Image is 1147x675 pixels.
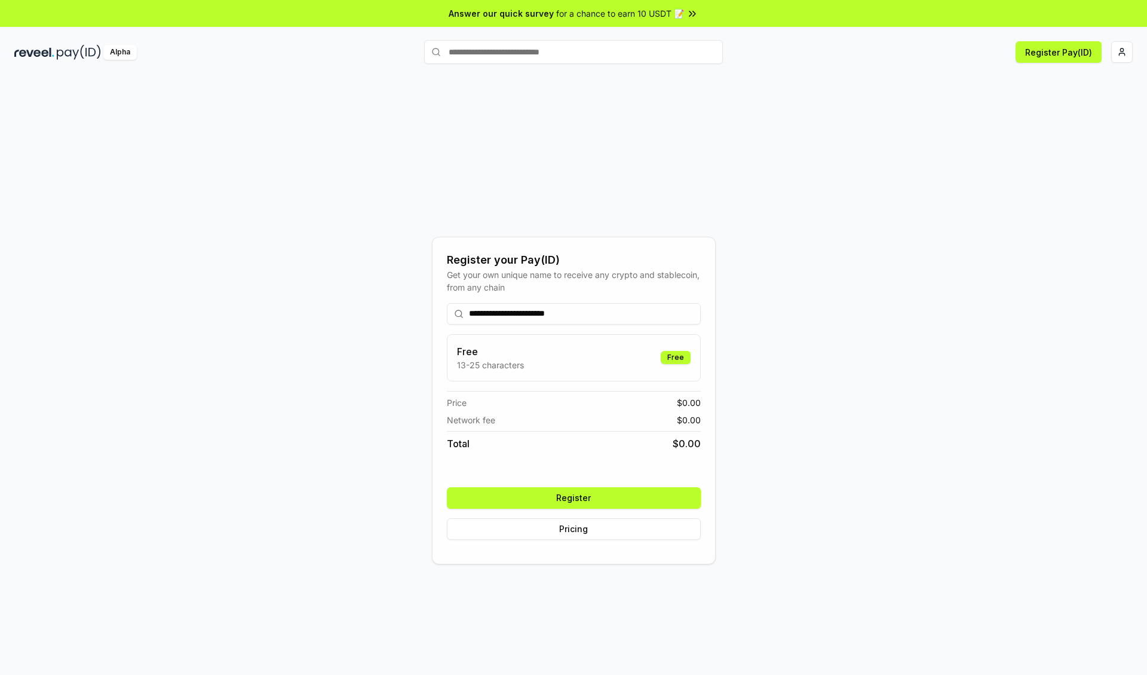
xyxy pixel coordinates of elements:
[447,487,701,509] button: Register
[57,45,101,60] img: pay_id
[447,414,495,426] span: Network fee
[447,252,701,268] div: Register your Pay(ID)
[661,351,691,364] div: Free
[457,359,524,371] p: 13-25 characters
[556,7,684,20] span: for a chance to earn 10 USDT 📝
[449,7,554,20] span: Answer our quick survey
[447,268,701,294] div: Get your own unique name to receive any crypto and stablecoin, from any chain
[447,436,470,451] span: Total
[14,45,54,60] img: reveel_dark
[677,396,701,409] span: $ 0.00
[677,414,701,426] span: $ 0.00
[447,518,701,540] button: Pricing
[673,436,701,451] span: $ 0.00
[1016,41,1102,63] button: Register Pay(ID)
[457,344,524,359] h3: Free
[447,396,467,409] span: Price
[103,45,137,60] div: Alpha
